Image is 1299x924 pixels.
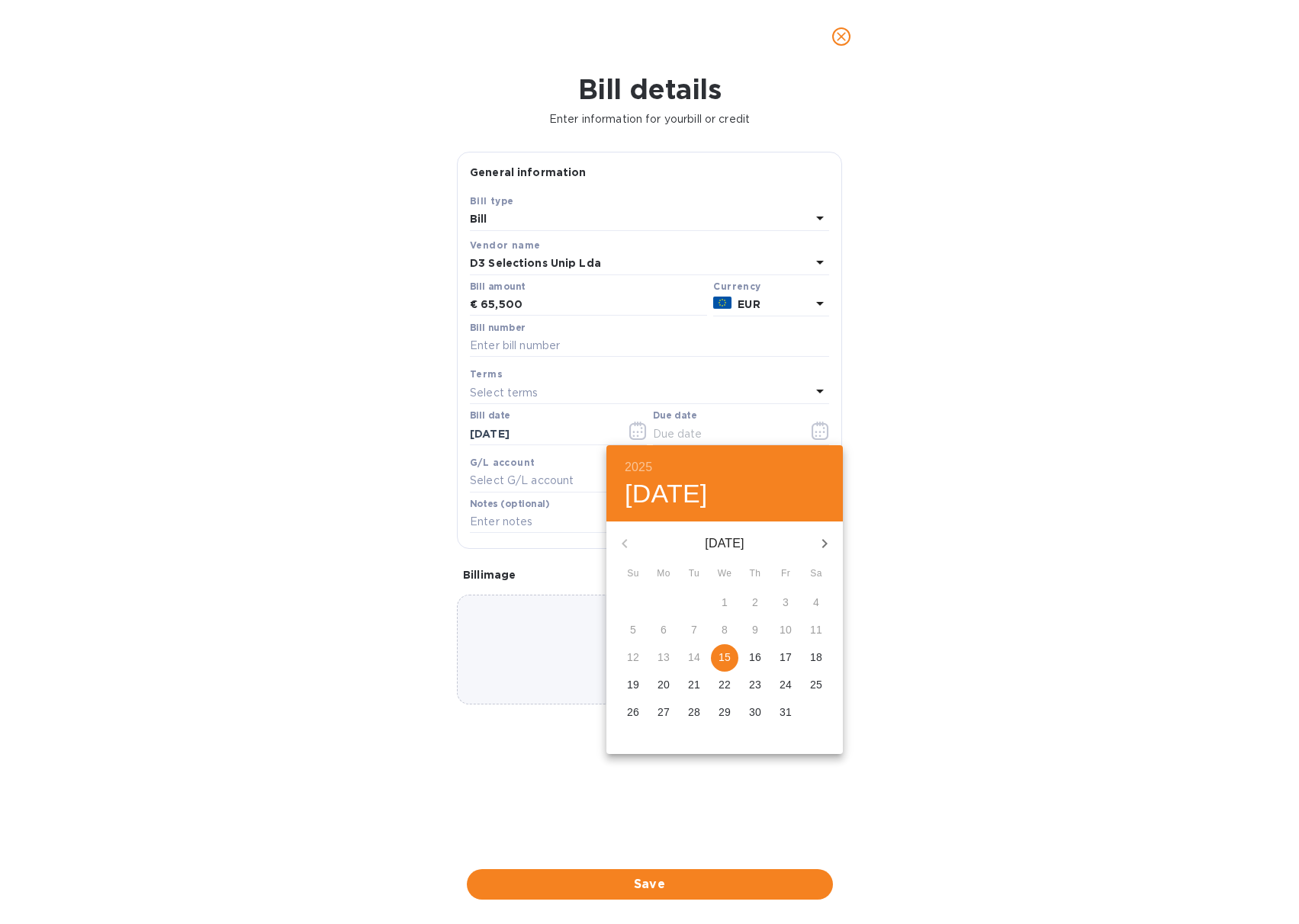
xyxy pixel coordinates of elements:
[741,672,769,699] button: 23
[802,566,830,582] span: Sa
[802,644,830,672] button: 18
[780,677,792,692] p: 24
[741,699,769,727] button: 30
[741,566,769,582] span: Th
[658,704,670,720] p: 27
[810,650,822,665] p: 18
[810,677,822,692] p: 25
[680,566,708,582] span: Tu
[650,672,677,699] button: 20
[749,677,761,692] p: 23
[772,699,799,727] button: 31
[627,704,639,720] p: 26
[650,566,677,582] span: Mo
[680,699,708,727] button: 28
[619,699,647,727] button: 26
[619,566,647,582] span: Su
[658,677,670,692] p: 20
[719,677,731,692] p: 22
[711,644,738,672] button: 15
[780,650,792,665] p: 17
[719,704,731,720] p: 29
[711,566,738,582] span: We
[719,650,731,665] p: 15
[749,650,761,665] p: 16
[650,699,677,727] button: 27
[741,644,769,672] button: 16
[643,534,806,553] p: [DATE]
[619,672,647,699] button: 19
[772,644,799,672] button: 17
[711,699,738,727] button: 29
[625,478,708,510] button: [DATE]
[711,672,738,699] button: 22
[772,672,799,699] button: 24
[680,672,708,699] button: 21
[688,704,700,720] p: 28
[625,457,652,478] button: 2025
[627,677,639,692] p: 19
[772,566,799,582] span: Fr
[780,704,792,720] p: 31
[749,704,761,720] p: 30
[802,672,830,699] button: 25
[688,677,700,692] p: 21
